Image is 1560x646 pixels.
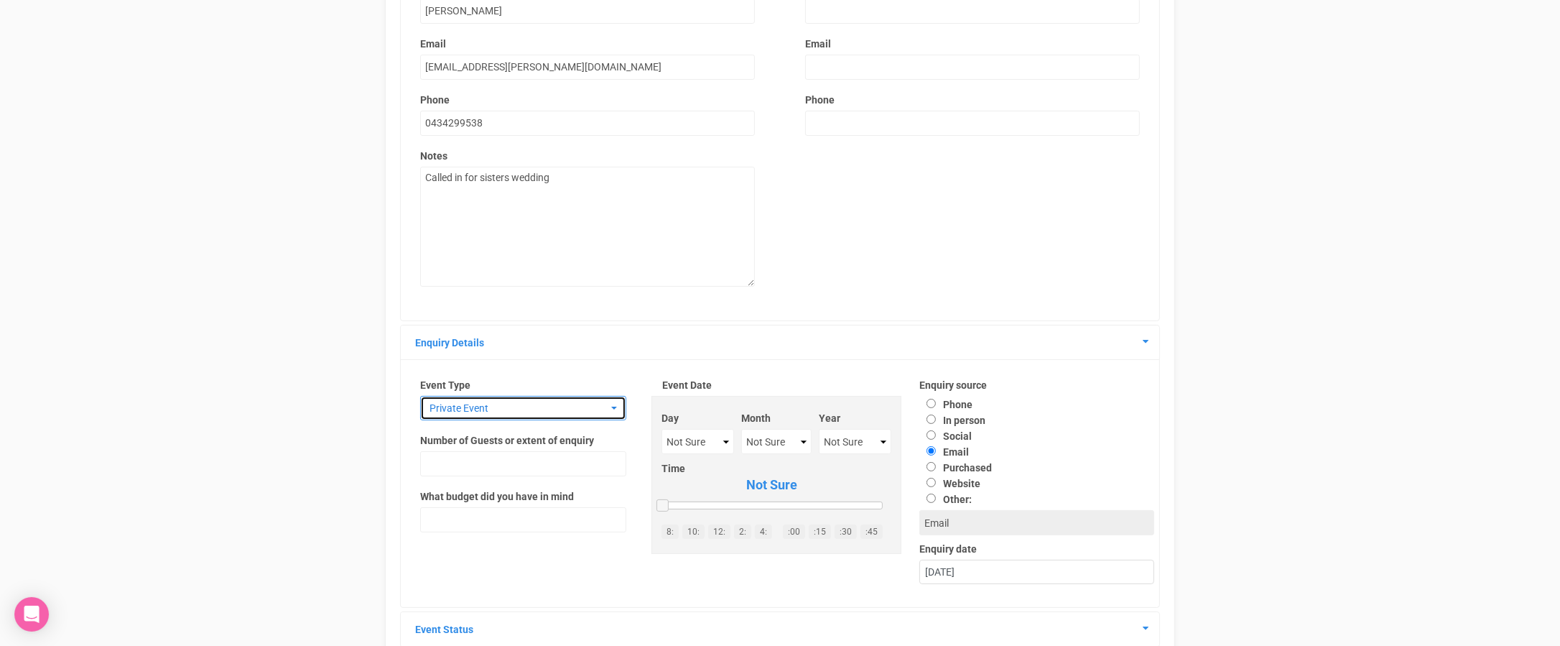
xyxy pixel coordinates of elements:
[919,430,972,442] label: Social
[920,560,1153,584] div: [DATE]
[919,399,972,410] label: Phone
[415,337,484,349] a: Enquiry Details
[415,624,473,635] a: Event Status
[662,378,890,392] label: Event Date
[783,525,805,539] a: :00
[420,37,755,51] label: Email
[661,525,679,539] a: 8:
[420,396,626,420] button: Private Event
[805,37,1140,51] label: Email
[819,411,891,425] label: Year
[919,415,985,426] label: In person
[661,476,882,494] span: Not Sure
[809,525,831,539] a: :15
[430,401,608,415] span: Private Event
[14,597,49,632] div: Open Intercom Messenger
[708,525,730,539] a: 12:
[927,478,936,487] input: Website
[420,378,626,392] label: Event Type
[741,411,812,425] label: Month
[919,446,969,458] label: Email
[805,93,835,107] label: Phone
[919,491,1143,507] label: Other:
[682,525,705,539] a: 10:
[927,430,936,440] input: Social
[927,399,936,408] input: Phone
[420,149,755,163] label: Notes
[919,542,1154,556] label: Enquiry date
[661,461,882,476] label: Time
[860,525,883,539] a: :45
[927,446,936,456] input: Email
[755,525,772,539] a: 4:
[919,478,980,489] label: Website
[919,378,1154,392] label: Enquiry source
[927,494,936,503] input: Other:
[734,525,751,539] a: 2:
[420,93,450,107] label: Phone
[661,411,733,425] label: Day
[919,462,992,474] label: Purchased
[927,415,936,424] input: In person
[420,489,574,504] label: What budget did you have in mind
[835,525,857,539] a: :30
[927,462,936,471] input: Purchased
[420,433,594,448] label: Number of Guests or extent of enquiry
